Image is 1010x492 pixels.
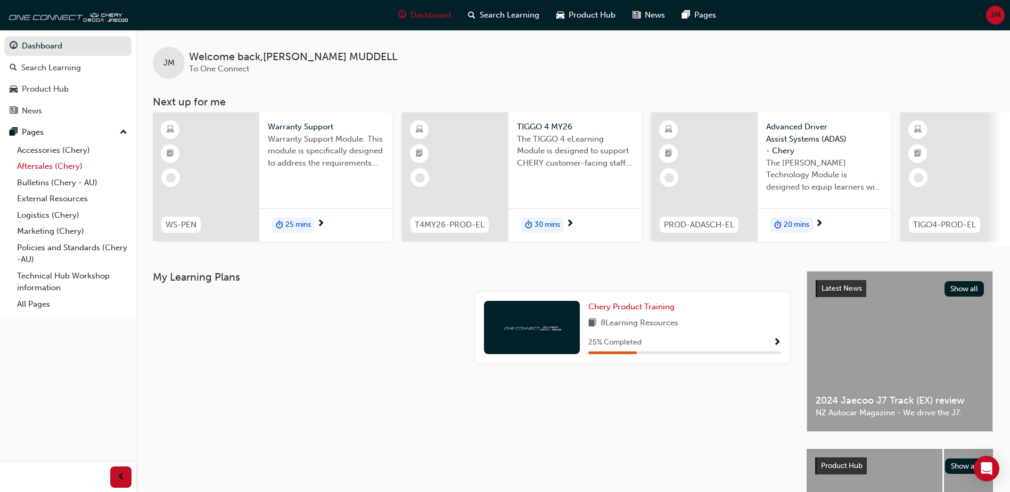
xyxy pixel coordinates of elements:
[167,147,174,161] span: booktick-icon
[945,281,984,297] button: Show all
[816,407,984,419] span: NZ Autocar Magazine - We drive the J7.
[468,9,475,22] span: search-icon
[913,219,976,231] span: TIGO4-PROD-EL
[548,4,624,26] a: car-iconProduct Hub
[566,219,574,229] span: next-icon
[664,173,674,183] span: learningRecordVerb_NONE-icon
[13,175,132,191] a: Bulletins (Chery - AU)
[588,301,679,313] a: Chery Product Training
[517,121,633,133] span: TIGGO 4 MY26
[914,173,923,183] span: learningRecordVerb_NONE-icon
[974,456,999,481] div: Open Intercom Messenger
[665,147,672,161] span: booktick-icon
[674,4,725,26] a: pages-iconPages
[4,122,132,142] button: Pages
[569,9,615,21] span: Product Hub
[4,34,132,122] button: DashboardSearch LearningProduct HubNews
[166,173,176,183] span: learningRecordVerb_NONE-icon
[10,63,17,73] span: search-icon
[914,123,922,137] span: learningResourceType_ELEARNING-icon
[22,126,44,138] div: Pages
[410,9,451,21] span: Dashboard
[665,123,672,137] span: learningResourceType_ELEARNING-icon
[633,9,641,22] span: news-icon
[5,4,128,26] img: oneconnect
[766,157,882,193] span: The [PERSON_NAME] Technology Module is designed to equip learners with essential knowledge about ...
[525,218,532,232] span: duration-icon
[416,147,423,161] span: booktick-icon
[402,112,642,241] a: T4MY26-PROD-ELTIGGO 4 MY26The TIGGO 4 eLearning Module is designed to support CHERY customer-faci...
[4,79,132,99] a: Product Hub
[268,133,384,169] span: Warranty Support Module. This module is specifically designed to address the requirements and pro...
[13,268,132,296] a: Technical Hub Workshop information
[13,240,132,268] a: Policies and Standards (Chery -AU)
[503,322,561,332] img: oneconnect
[22,105,42,117] div: News
[276,218,283,232] span: duration-icon
[136,96,1010,108] h3: Next up for me
[807,271,993,432] a: Latest NewsShow all2024 Jaecoo J7 Track (EX) reviewNZ Autocar Magazine - We drive the J7.
[10,128,18,137] span: pages-icon
[13,296,132,313] a: All Pages
[163,57,175,69] span: JM
[10,106,18,116] span: news-icon
[317,219,325,229] span: next-icon
[120,126,127,140] span: up-icon
[682,9,690,22] span: pages-icon
[13,207,132,224] a: Logistics (Chery)
[986,6,1005,24] button: JM
[773,336,781,349] button: Show Progress
[815,457,984,474] a: Product HubShow all
[822,284,862,293] span: Latest News
[4,101,132,121] a: News
[268,121,384,133] span: Warranty Support
[21,62,81,74] div: Search Learning
[398,9,406,22] span: guage-icon
[13,158,132,175] a: Aftersales (Chery)
[390,4,459,26] a: guage-iconDashboard
[624,4,674,26] a: news-iconNews
[459,4,548,26] a: search-iconSearch Learning
[167,123,174,137] span: learningResourceType_ELEARNING-icon
[13,191,132,207] a: External Resources
[821,461,863,470] span: Product Hub
[694,9,716,21] span: Pages
[285,219,311,231] span: 25 mins
[13,142,132,159] a: Accessories (Chery)
[4,58,132,78] a: Search Learning
[166,219,196,231] span: WS-PEN
[556,9,564,22] span: car-icon
[784,219,809,231] span: 20 mins
[588,317,596,330] span: book-icon
[517,133,633,169] span: The TIGGO 4 eLearning Module is designed to support CHERY customer-facing staff with the product ...
[189,51,397,63] span: Welcome back , [PERSON_NAME] MUDDELL
[13,223,132,240] a: Marketing (Chery)
[153,112,392,241] a: WS-PENWarranty SupportWarranty Support Module. This module is specifically designed to address th...
[815,219,823,229] span: next-icon
[10,85,18,94] span: car-icon
[766,121,882,157] span: Advanced Driver Assist Systems (ADAS) - Chery
[535,219,560,231] span: 30 mins
[153,271,790,283] h3: My Learning Plans
[816,395,984,407] span: 2024 Jaecoo J7 Track (EX) review
[189,64,249,73] span: To One Connect
[22,83,69,95] div: Product Hub
[480,9,539,21] span: Search Learning
[4,36,132,56] a: Dashboard
[945,458,985,474] button: Show all
[990,9,1001,21] span: JM
[774,218,782,232] span: duration-icon
[415,173,425,183] span: learningRecordVerb_NONE-icon
[601,317,678,330] span: 8 Learning Resources
[588,302,675,311] span: Chery Product Training
[415,219,485,231] span: T4MY26-PROD-EL
[117,471,125,484] span: prev-icon
[416,123,423,137] span: learningResourceType_ELEARNING-icon
[816,280,984,297] a: Latest NewsShow all
[10,42,18,51] span: guage-icon
[645,9,665,21] span: News
[914,147,922,161] span: booktick-icon
[664,219,734,231] span: PROD-ADASCH-EL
